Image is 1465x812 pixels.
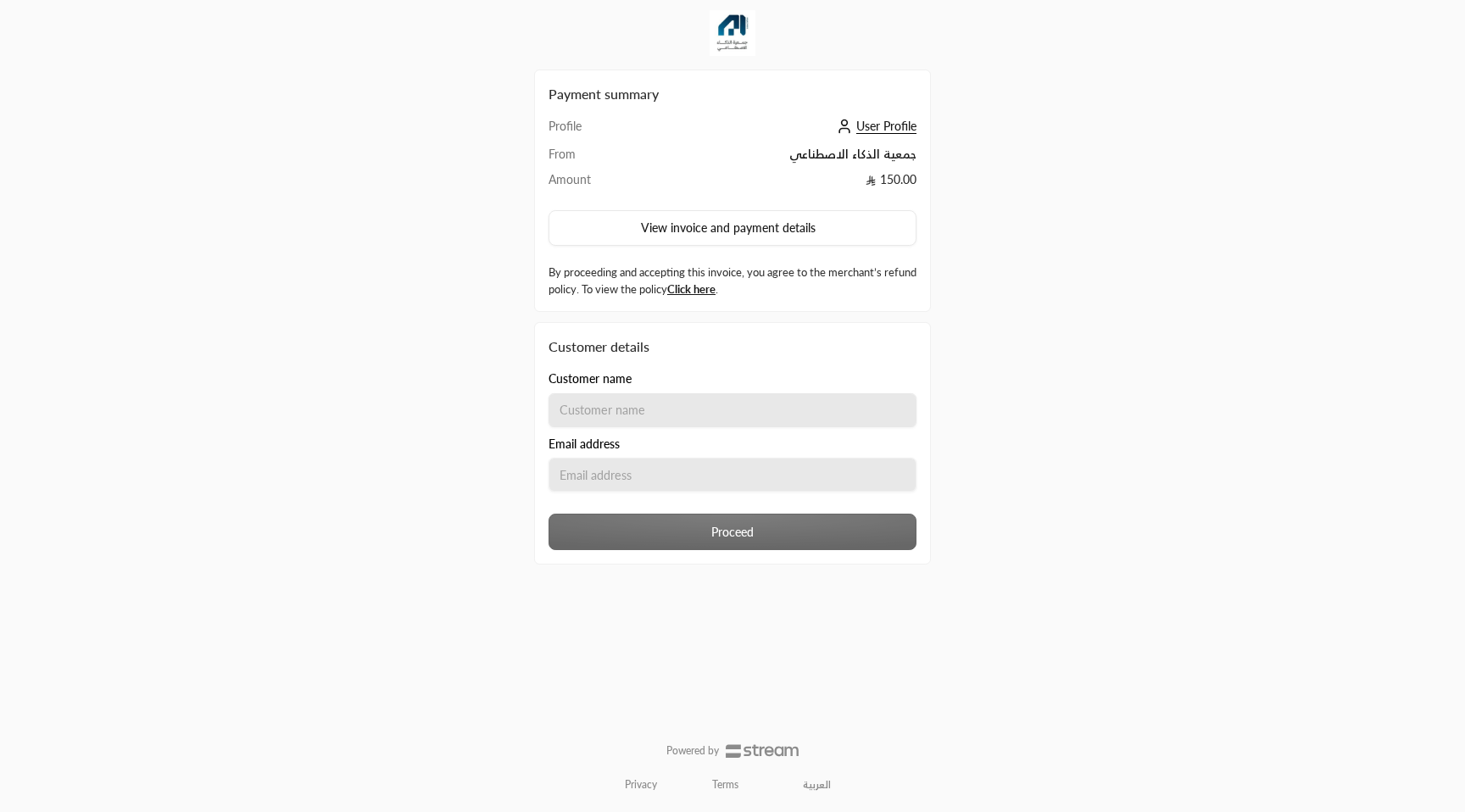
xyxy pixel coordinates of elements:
[549,436,620,453] span: Email address
[794,771,840,798] a: العربية
[549,370,632,387] span: Customer name
[549,393,916,427] input: Customer name
[641,171,917,197] td: 150.00
[549,336,916,357] div: Customer details
[666,744,719,758] p: Powered by
[712,778,738,792] a: Terms
[856,119,916,134] span: User Profile
[641,146,917,171] td: جمعية الذكاء الاصطناعي
[549,458,916,492] input: Email address
[667,282,716,296] a: Click here
[549,146,641,171] td: From
[833,119,916,133] a: User Profile
[549,171,641,197] td: Amount
[549,264,916,298] label: By proceeding and accepting this invoice, you agree to the merchant’s refund policy. To view the ...
[549,210,916,246] button: View invoice and payment details
[549,118,641,146] td: Profile
[549,84,916,104] h2: Payment summary
[710,10,755,56] img: Company Logo
[625,778,657,792] a: Privacy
